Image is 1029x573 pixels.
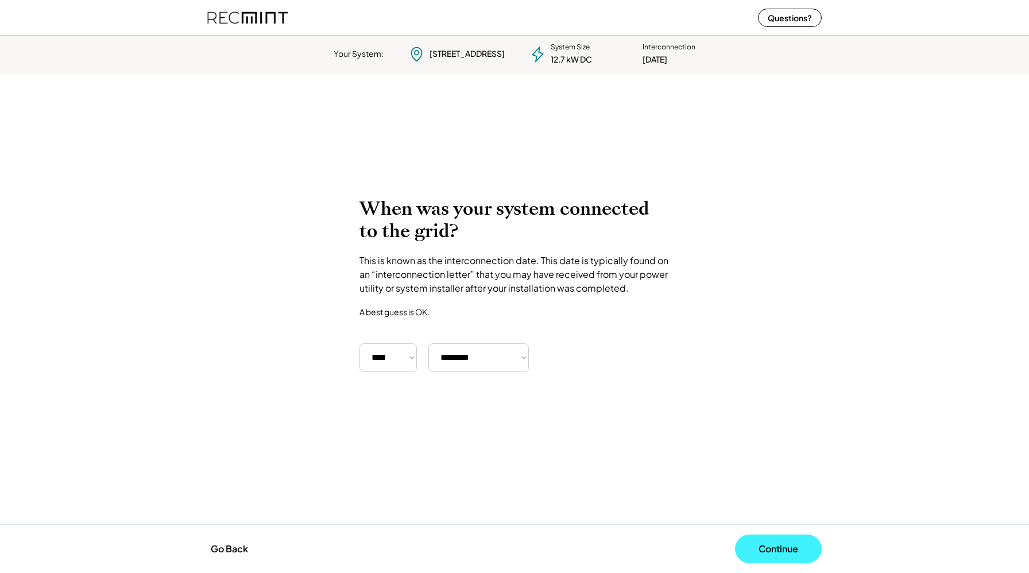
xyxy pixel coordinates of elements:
[735,535,822,563] button: Continue
[551,54,592,65] div: 12.7 kW DC
[359,254,670,295] div: This is known as the interconnection date. This date is typically found on an “interconnection le...
[643,54,667,65] div: [DATE]
[551,42,590,52] div: System Size
[207,536,252,562] button: Go Back
[359,307,430,317] div: A best guess is OK.
[758,9,822,27] button: Questions?
[359,198,670,242] h2: When was your system connected to the grid?
[334,48,384,60] div: Your System:
[643,42,695,52] div: Interconnection
[430,48,505,60] div: [STREET_ADDRESS]
[207,2,288,33] img: recmint-logotype%403x%20%281%29.jpeg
